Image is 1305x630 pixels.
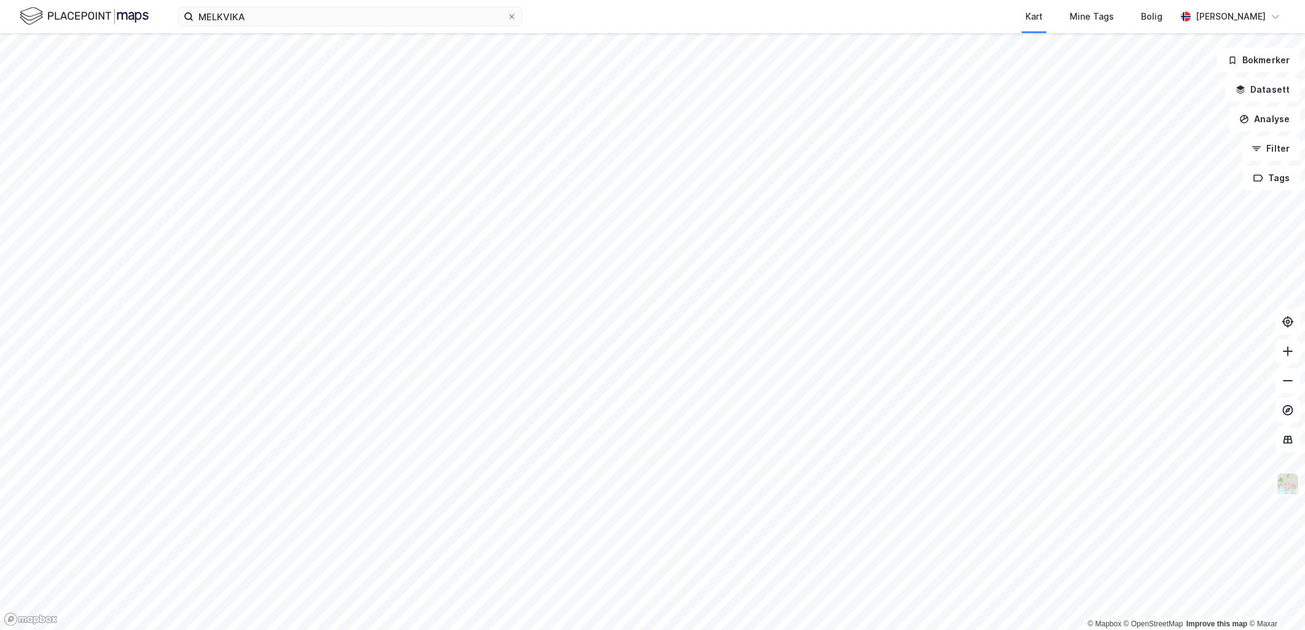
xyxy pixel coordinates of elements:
[1025,9,1043,24] div: Kart
[1243,166,1300,190] button: Tags
[1229,107,1300,131] button: Analyse
[194,7,507,26] input: Søk på adresse, matrikkel, gårdeiere, leietakere eller personer
[1124,620,1183,628] a: OpenStreetMap
[1196,9,1266,24] div: [PERSON_NAME]
[1087,620,1121,628] a: Mapbox
[1141,9,1162,24] div: Bolig
[1186,620,1247,628] a: Improve this map
[1217,48,1300,72] button: Bokmerker
[1225,77,1300,102] button: Datasett
[1244,571,1305,630] iframe: Chat Widget
[4,612,58,626] a: Mapbox homepage
[20,6,149,27] img: logo.f888ab2527a4732fd821a326f86c7f29.svg
[1241,136,1300,161] button: Filter
[1276,472,1299,496] img: Z
[1070,9,1114,24] div: Mine Tags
